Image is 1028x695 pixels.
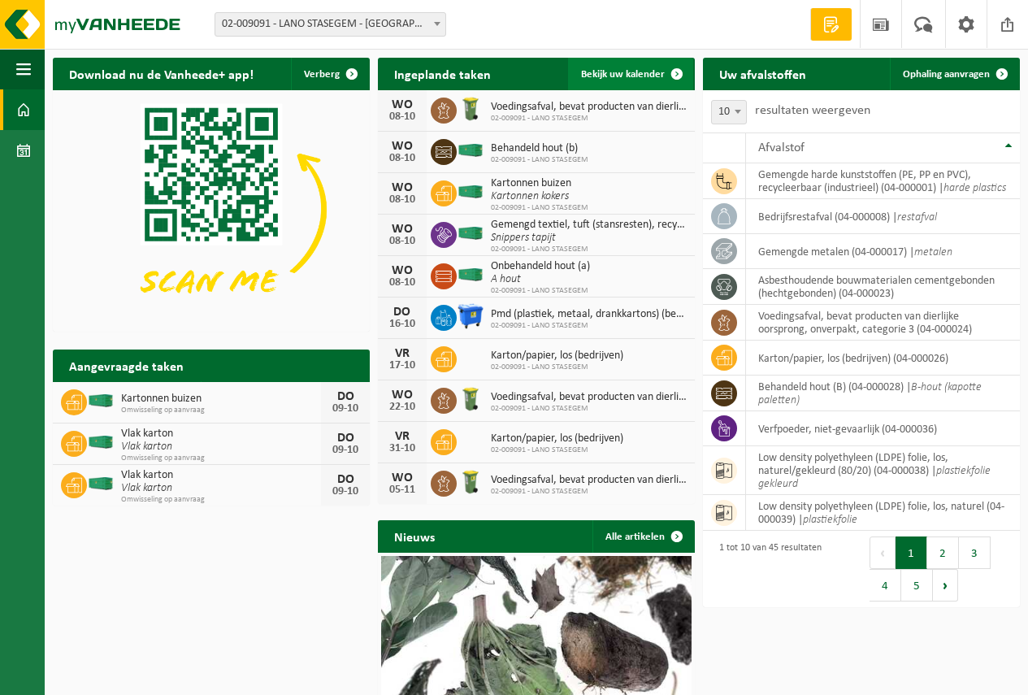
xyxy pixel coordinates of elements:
[386,111,419,123] div: 08-10
[746,411,1020,446] td: verfpoeder, niet-gevaarlijk (04-000036)
[386,223,419,236] div: WO
[901,569,933,602] button: 5
[491,190,569,202] i: Kartonnen kokers
[897,211,937,224] i: restafval
[491,432,623,445] span: Karton/papier, los (bedrijven)
[703,58,822,89] h2: Uw afvalstoffen
[903,69,990,80] span: Ophaling aanvragen
[329,403,362,415] div: 09-10
[329,486,362,497] div: 09-10
[746,163,1020,199] td: gemengde harde kunststoffen (PE, PP en PVC), recycleerbaar (industrieel) (04-000001) |
[927,536,959,569] button: 2
[386,140,419,153] div: WO
[568,58,693,90] a: Bekijk uw kalender
[121,469,321,482] span: Vlak karton
[491,273,521,285] i: A hout
[386,277,419,289] div: 08-10
[378,520,451,552] h2: Nieuws
[491,219,687,232] span: Gemengd textiel, tuft (stansresten), recycleerbaar
[746,234,1020,269] td: gemengde metalen (04-000017) |
[386,360,419,371] div: 17-10
[491,474,687,487] span: Voedingsafval, bevat producten van dierlijke oorsprong, onverpakt, categorie 3
[870,536,896,569] button: Previous
[329,390,362,403] div: DO
[711,100,747,124] span: 10
[491,391,687,404] span: Voedingsafval, bevat producten van dierlijke oorsprong, onverpakt, categorie 3
[386,471,419,484] div: WO
[386,264,419,277] div: WO
[457,143,484,158] img: HK-XC-40-GN-00
[121,441,172,453] i: Vlak karton
[943,182,1006,194] i: harde plastics
[712,101,746,124] span: 10
[121,495,321,505] span: Omwisseling op aanvraag
[491,177,588,190] span: Kartonnen buizen
[896,536,927,569] button: 1
[870,569,901,602] button: 4
[746,376,1020,411] td: behandeld hout (B) (04-000028) |
[291,58,368,90] button: Verberg
[378,58,507,89] h2: Ingeplande taken
[491,350,623,363] span: Karton/papier, los (bedrijven)
[758,465,991,490] i: plastiekfolie gekleurd
[53,58,270,89] h2: Download nu de Vanheede+ app!
[215,13,445,36] span: 02-009091 - LANO STASEGEM - HARELBEKE
[491,142,588,155] span: Behandeld hout (b)
[711,535,822,603] div: 1 tot 10 van 45 resultaten
[746,341,1020,376] td: karton/papier, los (bedrijven) (04-000026)
[87,476,115,491] img: HK-XC-40-GN-00
[386,443,419,454] div: 31-10
[329,473,362,486] div: DO
[386,484,419,496] div: 05-11
[491,363,623,372] span: 02-009091 - LANO STASEGEM
[457,226,484,241] img: HK-XC-40-GN-00
[386,319,419,330] div: 16-10
[386,181,419,194] div: WO
[491,232,556,244] i: Snippers tapijt
[491,260,590,273] span: Onbehandeld hout (a)
[121,406,321,415] span: Omwisseling op aanvraag
[386,306,419,319] div: DO
[457,95,484,123] img: WB-0140-HPE-GN-50
[457,267,484,282] img: HK-XC-40-GN-00
[491,286,590,296] span: 02-009091 - LANO STASEGEM
[457,302,484,330] img: WB-1100-HPE-BE-01
[329,432,362,445] div: DO
[53,350,200,381] h2: Aangevraagde taken
[491,155,588,165] span: 02-009091 - LANO STASEGEM
[491,445,623,455] span: 02-009091 - LANO STASEGEM
[386,153,419,164] div: 08-10
[746,199,1020,234] td: bedrijfsrestafval (04-000008) |
[121,428,321,441] span: Vlak karton
[386,430,419,443] div: VR
[758,381,982,406] i: B-hout (kapotte paletten)
[121,393,321,406] span: Kartonnen buizen
[386,389,419,402] div: WO
[491,101,687,114] span: Voedingsafval, bevat producten van dierlijke oorsprong, onverpakt, categorie 3
[386,402,419,413] div: 22-10
[592,520,693,553] a: Alle artikelen
[386,236,419,247] div: 08-10
[491,321,687,331] span: 02-009091 - LANO STASEGEM
[457,468,484,496] img: WB-0140-HPE-GN-50
[491,308,687,321] span: Pmd (plastiek, metaal, drankkartons) (bedrijven)
[121,454,321,463] span: Omwisseling op aanvraag
[386,98,419,111] div: WO
[803,514,857,526] i: plastiekfolie
[491,114,687,124] span: 02-009091 - LANO STASEGEM
[746,495,1020,531] td: low density polyethyleen (LDPE) folie, los, naturel (04-000039) |
[121,482,172,494] i: Vlak karton
[581,69,665,80] span: Bekijk uw kalender
[914,246,952,258] i: metalen
[491,245,687,254] span: 02-009091 - LANO STASEGEM
[746,269,1020,305] td: asbesthoudende bouwmaterialen cementgebonden (hechtgebonden) (04-000023)
[457,185,484,199] img: HK-XC-40-GN-00
[746,446,1020,495] td: low density polyethyleen (LDPE) folie, los, naturel/gekleurd (80/20) (04-000038) |
[329,445,362,456] div: 09-10
[457,385,484,413] img: WB-0140-HPE-GN-50
[87,393,115,408] img: HK-XC-40-GN-00
[491,487,687,497] span: 02-009091 - LANO STASEGEM
[758,141,805,154] span: Afvalstof
[890,58,1018,90] a: Ophaling aanvragen
[491,404,687,414] span: 02-009091 - LANO STASEGEM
